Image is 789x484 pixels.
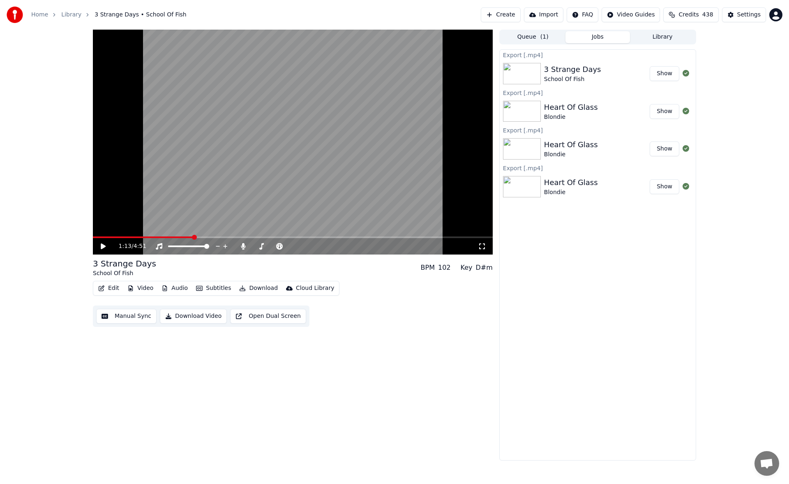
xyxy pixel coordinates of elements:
div: 3 Strange Days [93,258,156,269]
div: Export [.mp4] [500,163,696,173]
div: Cloud Library [296,284,334,292]
button: FAQ [567,7,598,22]
button: Show [650,141,679,156]
button: Manual Sync [96,309,157,324]
button: Subtitles [193,283,234,294]
button: Library [630,31,695,43]
div: Key [461,263,473,273]
button: Queue [501,31,565,43]
span: 4:51 [134,242,146,250]
div: Heart Of Glass [544,139,598,151]
div: School Of Fish [93,269,156,278]
button: Show [650,66,679,81]
div: 102 [438,263,451,273]
a: Home [31,11,48,19]
div: Settings [737,11,761,19]
span: Credits [678,11,699,19]
div: Blondie [544,188,598,197]
div: D#m [476,263,493,273]
button: Video [124,283,157,294]
button: Credits438 [663,7,718,22]
button: Video Guides [602,7,660,22]
span: 3 Strange Days • School Of Fish [95,11,186,19]
button: Show [650,104,679,119]
nav: breadcrumb [31,11,187,19]
div: Export [.mp4] [500,50,696,60]
button: Show [650,179,679,194]
span: ( 1 ) [540,33,549,41]
span: 438 [702,11,713,19]
a: Open chat [754,451,779,476]
div: School Of Fish [544,75,601,83]
div: / [119,242,138,250]
button: Download [236,283,281,294]
img: youka [7,7,23,23]
button: Settings [722,7,766,22]
a: Library [61,11,81,19]
div: Blondie [544,113,598,121]
button: Download Video [160,309,227,324]
div: Blondie [544,151,598,159]
div: Heart Of Glass [544,177,598,188]
div: Export [.mp4] [500,88,696,97]
button: Jobs [565,31,630,43]
span: 1:13 [119,242,131,250]
div: BPM [421,263,435,273]
button: Create [481,7,521,22]
div: 3 Strange Days [544,64,601,75]
button: Edit [95,283,122,294]
button: Audio [158,283,191,294]
button: Open Dual Screen [230,309,306,324]
button: Import [524,7,563,22]
div: Export [.mp4] [500,125,696,135]
div: Heart Of Glass [544,102,598,113]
